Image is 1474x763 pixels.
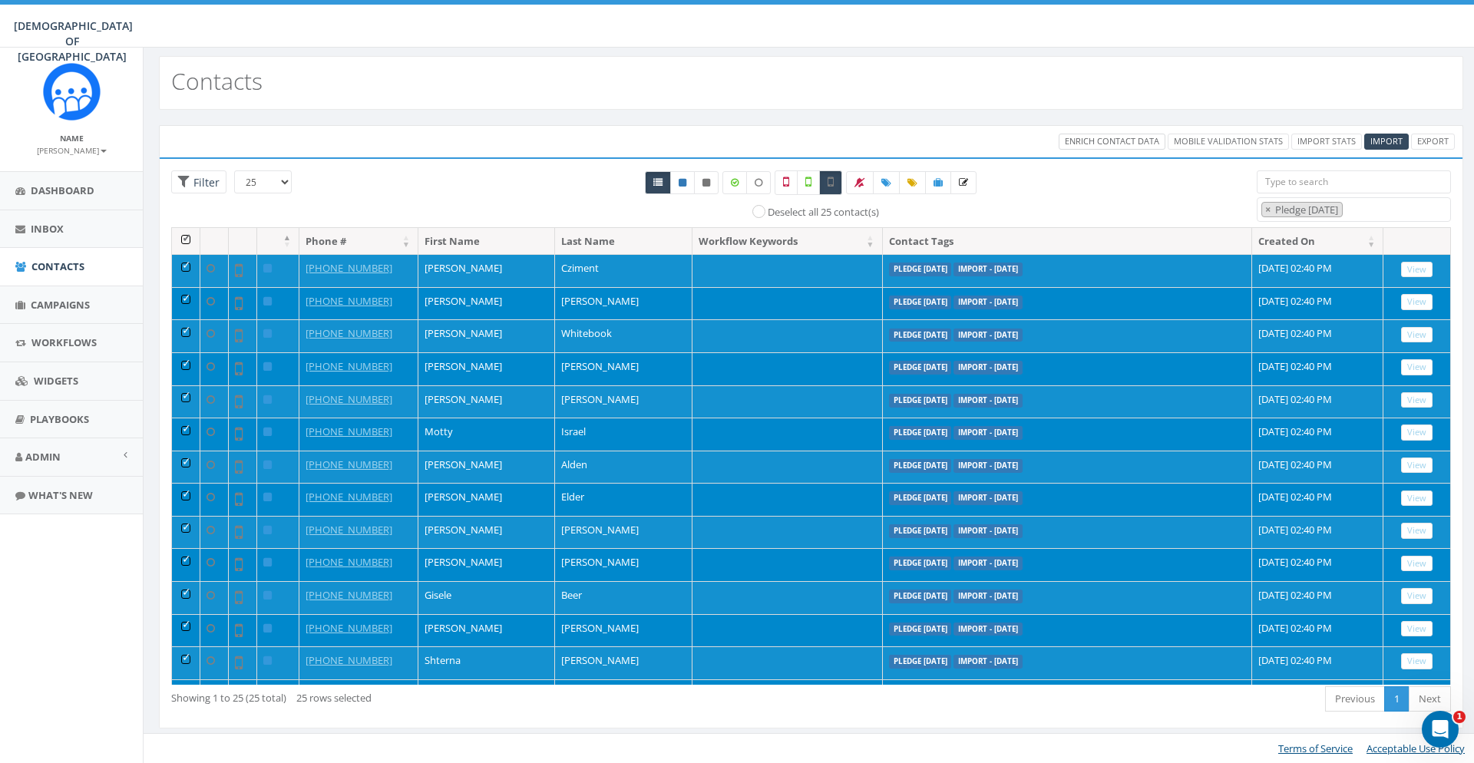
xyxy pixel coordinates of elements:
td: Alden [555,451,692,484]
a: View [1401,588,1433,604]
a: [PHONE_NUMBER] [306,326,392,340]
td: [DATE] 02:40 PM [1252,287,1383,320]
span: Contacts [31,259,84,273]
a: [PHONE_NUMBER] [306,457,392,471]
td: [PERSON_NAME] [418,352,555,385]
td: [DATE] 02:40 PM [1252,451,1383,484]
td: [PERSON_NAME] [418,548,555,581]
label: Import - [DATE] [953,329,1023,342]
td: [DATE] 02:40 PM [1252,319,1383,352]
a: Terms of Service [1278,742,1353,755]
td: Shterna [418,646,555,679]
label: Pledge [DATE] [889,263,952,276]
span: × [1265,203,1271,216]
td: [PERSON_NAME] [418,516,555,549]
button: Remove item [1262,203,1274,217]
a: Active [670,171,695,194]
td: [PERSON_NAME] [418,254,555,287]
label: Import - [DATE] [953,655,1023,669]
a: View [1401,327,1433,343]
span: Widgets [34,374,78,388]
span: Enrich Contact Data [1065,135,1159,147]
div: Showing 1 to 25 (25 total) [171,685,691,705]
a: Next [1409,686,1451,712]
a: View [1401,621,1433,637]
td: [PERSON_NAME] [555,614,692,647]
label: Import - [DATE] [953,394,1023,408]
a: [PHONE_NUMBER] [306,555,392,569]
textarea: Search [1347,203,1354,217]
label: Import - [DATE] [953,426,1023,440]
span: Add Contacts to Campaign [934,176,943,189]
td: Beer [555,581,692,614]
td: [PERSON_NAME] [418,679,555,712]
td: [DATE] 02:40 PM [1252,352,1383,385]
label: Import - [DATE] [953,296,1023,309]
td: [DATE] 02:40 PM [1252,254,1383,287]
label: Deselect all 25 contact(s) [768,205,879,220]
i: This phone number is unsubscribed and has opted-out of all texts. [702,178,710,187]
a: Enrich Contact Data [1059,134,1165,150]
td: [PERSON_NAME] [418,287,555,320]
td: [PERSON_NAME] [418,614,555,647]
td: Cziment [555,254,692,287]
a: [PHONE_NUMBER] [306,261,392,275]
td: [DATE] 02:40 PM [1252,516,1383,549]
li: Pledge 17 Sep 2025 [1261,202,1343,218]
span: Advance Filter [171,170,226,194]
a: View [1401,262,1433,278]
span: [DEMOGRAPHIC_DATA] OF [GEOGRAPHIC_DATA] [14,18,133,64]
a: [PHONE_NUMBER] [306,424,392,438]
span: Workflows [31,335,97,349]
td: Motty [418,418,555,451]
label: Not Validated [819,170,842,195]
span: Add Tags [881,176,891,189]
a: Previous [1325,686,1385,712]
a: [PHONE_NUMBER] [306,523,392,537]
label: Pledge [DATE] [889,590,952,603]
td: [PERSON_NAME] [555,516,692,549]
label: Data not Enriched [746,171,771,194]
label: Pledge [DATE] [889,361,952,375]
td: [PERSON_NAME] [555,287,692,320]
a: Acceptable Use Policy [1367,742,1465,755]
a: View [1401,457,1433,474]
a: 1 [1384,686,1410,712]
td: [DATE] 02:40 PM [1252,679,1383,712]
td: [DATE] 02:40 PM [1252,548,1383,581]
a: View [1401,490,1433,507]
td: Gisele [418,581,555,614]
td: [PERSON_NAME] [555,548,692,581]
td: [PERSON_NAME] [555,352,692,385]
label: Pledge [DATE] [889,296,952,309]
span: Campaigns [31,298,90,312]
td: [DATE] 02:40 PM [1252,385,1383,418]
label: Pledge [DATE] [889,623,952,636]
span: 1 [1453,711,1466,723]
td: [PERSON_NAME] [418,451,555,484]
label: Pledge [DATE] [889,557,952,570]
a: View [1401,556,1433,572]
label: Pledge [DATE] [889,524,952,538]
a: View [1401,294,1433,310]
span: Enrich the Selected Data [959,176,968,189]
td: Elder [555,483,692,516]
span: Dashboard [31,183,94,197]
a: View [1401,424,1433,441]
a: [PHONE_NUMBER] [306,392,392,406]
a: [PHONE_NUMBER] [306,359,392,373]
td: Israel [555,418,692,451]
label: Pledge [DATE] [889,394,952,408]
span: Playbooks [30,412,89,426]
span: CSV files only [1370,135,1403,147]
a: [PERSON_NAME] [37,143,107,157]
span: Pledge [DATE] [1274,203,1342,216]
label: Not a Mobile [775,170,798,195]
a: [PHONE_NUMBER] [306,490,392,504]
label: Import - [DATE] [953,459,1023,473]
label: Import - [DATE] [953,263,1023,276]
small: [PERSON_NAME] [37,145,107,156]
th: Created On: activate to sort column ascending [1252,228,1383,255]
td: [DATE] 02:40 PM [1252,614,1383,647]
a: View [1401,653,1433,669]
